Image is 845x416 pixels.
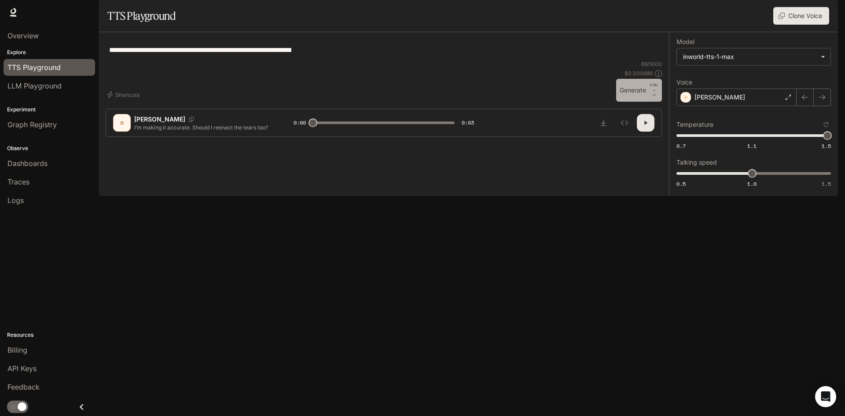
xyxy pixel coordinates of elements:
button: GenerateCTRL +⏎ [616,79,662,102]
span: 0:03 [462,118,474,127]
p: CTRL + [650,82,658,93]
span: 1.5 [822,180,831,188]
p: I’m making it accurate. Should I reenact the tears too? [134,124,272,131]
span: 1.5 [822,142,831,150]
h1: TTS Playground [107,7,176,25]
button: Shortcuts [106,88,143,102]
p: Voice [676,79,692,85]
span: 1.0 [747,180,757,188]
p: Model [676,39,694,45]
button: Inspect [616,114,633,132]
button: Reset to default [821,120,831,129]
button: Copy Voice ID [185,117,198,122]
span: 0.5 [676,180,686,188]
span: 0:00 [294,118,306,127]
p: Talking speed [676,159,717,166]
span: 1.1 [747,142,757,150]
p: ⏎ [650,82,658,98]
p: 69 / 1000 [641,60,662,68]
p: Temperature [676,121,713,128]
span: 0.7 [676,142,686,150]
p: $ 0.000690 [625,70,653,77]
div: inworld-tts-1-max [677,48,830,65]
div: D [115,116,129,130]
button: Clone Voice [773,7,829,25]
p: [PERSON_NAME] [694,93,745,102]
div: inworld-tts-1-max [683,52,816,61]
button: Download audio [595,114,612,132]
div: Open Intercom Messenger [815,386,836,407]
p: [PERSON_NAME] [134,115,185,124]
